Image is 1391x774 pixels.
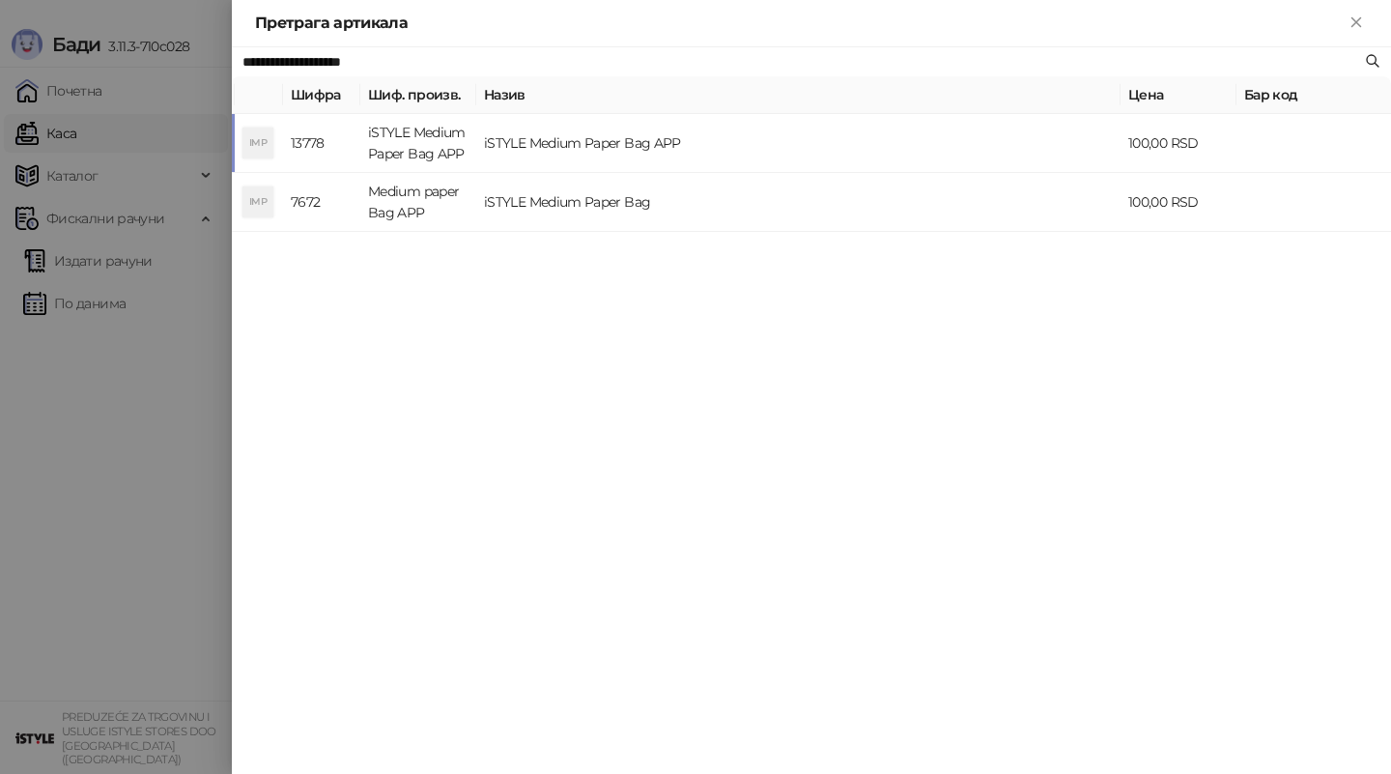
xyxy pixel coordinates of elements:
[283,114,360,173] td: 13778
[476,114,1121,173] td: iSTYLE Medium Paper Bag APP
[1121,76,1236,114] th: Цена
[283,173,360,232] td: 7672
[1236,76,1391,114] th: Бар код
[1345,12,1368,35] button: Close
[476,173,1121,232] td: iSTYLE Medium Paper Bag
[1121,173,1236,232] td: 100,00 RSD
[1121,114,1236,173] td: 100,00 RSD
[360,76,476,114] th: Шиф. произв.
[255,12,1345,35] div: Претрага артикала
[360,114,476,173] td: iSTYLE Medium Paper Bag APP
[283,76,360,114] th: Шифра
[242,186,273,217] div: IMP
[360,173,476,232] td: Medium paper Bag APP
[242,128,273,158] div: IMP
[476,76,1121,114] th: Назив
